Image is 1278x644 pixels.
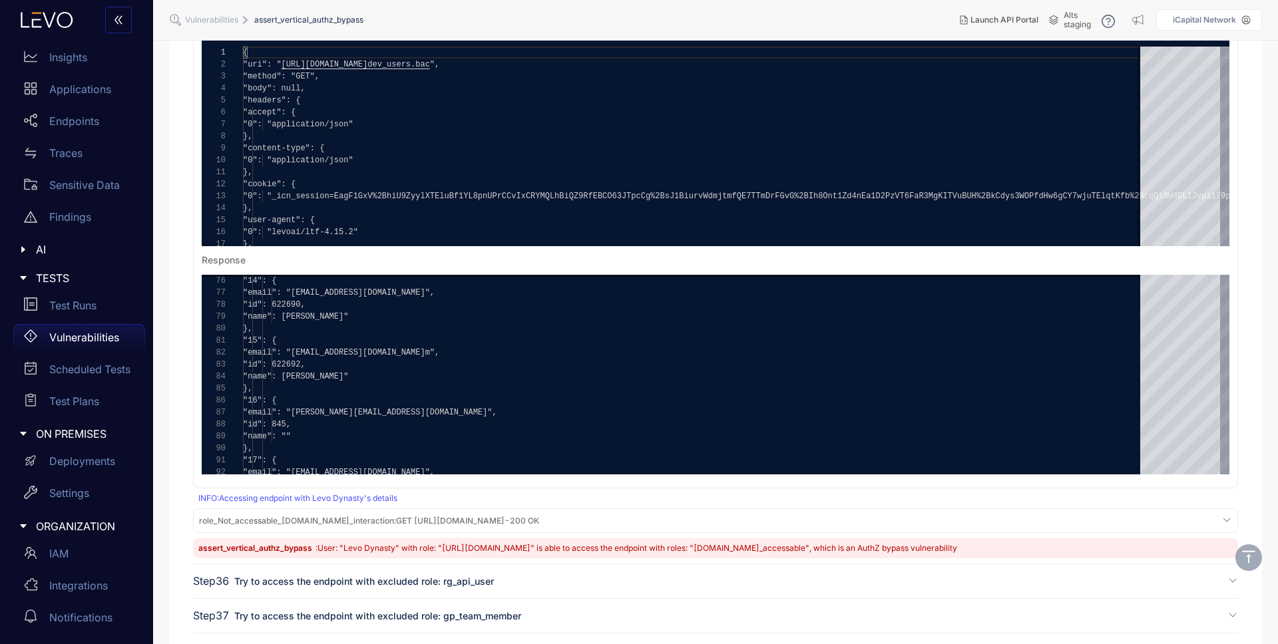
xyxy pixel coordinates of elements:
[19,429,28,438] span: caret-right
[202,323,226,335] div: 80
[13,140,145,172] a: Traces
[202,255,246,265] div: Response
[243,372,348,381] span: "name": [PERSON_NAME]"
[243,300,306,309] span: "id": 622690,
[202,178,226,190] div: 12
[202,383,226,395] div: 85
[202,226,226,238] div: 16
[243,204,252,213] span: },
[367,60,430,69] span: dev_users.bac
[202,142,226,154] div: 9
[202,347,226,359] div: 82
[243,348,425,357] span: "email": "[EMAIL_ADDRESS][DOMAIN_NAME]
[243,108,296,117] span: "accept": {
[49,363,130,375] p: Scheduled Tests
[49,179,120,191] p: Sensitive Data
[949,9,1049,31] button: Launch API Portal
[1064,11,1091,29] span: Alts staging
[243,240,252,249] span: },
[49,611,112,623] p: Notifications
[202,47,226,59] div: 1
[202,299,226,311] div: 78
[49,83,111,95] p: Applications
[36,243,134,255] span: AI
[694,192,933,201] span: rvWdmjtmfQE7TTmDrFGvG%2BIh8Ont1Zd4nEa1D2PzVT6FaR3M
[970,15,1038,25] span: Launch API Portal
[202,406,226,418] div: 87
[243,432,291,441] span: "name": ""
[49,331,119,343] p: Vulnerabilities
[243,144,324,153] span: "content-type": {
[49,395,99,407] p: Test Plans
[425,288,435,297] span: ",
[243,132,252,141] span: },
[454,192,694,201] span: f1YL8pnUPrCCvIxCRYMQLhBiQZ9RfEBCO63JTpcCg%2BsJ1Biu
[243,324,252,333] span: },
[36,272,134,284] span: TESTS
[19,245,28,254] span: caret-right
[202,71,226,82] div: 3
[202,166,226,178] div: 11
[282,60,368,69] span: [URL][DOMAIN_NAME]
[202,287,226,299] div: 77
[243,60,282,69] span: "uri": "
[13,324,145,356] a: Vulnerabilities
[105,7,132,33] button: double-left
[202,454,226,466] div: 91
[202,442,226,454] div: 90
[425,348,440,357] span: m",
[24,146,37,160] span: swap
[113,15,124,27] span: double-left
[254,15,363,25] span: assert_vertical_authz_bypass
[243,360,306,369] span: "id": 622692,
[49,579,108,591] p: Integrations
[243,216,315,225] span: "user-agent": {
[49,487,89,499] p: Settings
[24,210,37,224] span: warning
[49,299,97,311] p: Test Runs
[49,211,91,223] p: Findings
[199,516,396,526] span: role_Not_accessable_[DOMAIN_NAME]_interaction :
[243,84,306,93] span: "body": null,
[13,292,145,324] a: Test Runs
[202,418,226,430] div: 88
[202,238,226,250] div: 17
[193,609,229,622] span: Step 37
[243,48,248,57] span: {
[243,228,358,237] span: "0": "levoai/ltf-4.15.2"
[243,420,291,429] span: "id": 845,
[8,512,145,540] div: ORGANIZATION
[243,312,348,321] span: "name": [PERSON_NAME]"
[8,236,145,263] div: AI
[13,356,145,388] a: Scheduled Tests
[430,60,439,69] span: ",
[19,522,28,531] span: caret-right
[202,214,226,226] div: 15
[202,311,226,323] div: 79
[199,516,539,526] span: GET [URL][DOMAIN_NAME] - 200 OK
[13,204,145,236] a: Findings
[243,468,435,477] span: "email": "[EMAIL_ADDRESS][DOMAIN_NAME]",
[243,96,300,105] span: "headers": {
[13,540,145,572] a: IAM
[198,494,1235,503] div: INFO : Accessing endpoint with Levo Dynasty's details
[202,154,226,166] div: 10
[202,202,226,214] div: 14
[8,264,145,292] div: TESTS
[234,610,521,621] span: Try to access the endpoint with excluded role: gp_team_member
[185,15,238,25] span: Vulnerabilities
[202,82,226,94] div: 4
[13,76,145,108] a: Applications
[49,147,83,159] p: Traces
[202,190,226,202] div: 13
[8,420,145,448] div: ON PREMISES
[202,430,226,442] div: 89
[243,180,296,189] span: "cookie": {
[243,168,252,177] span: },
[1241,549,1257,565] span: vertical-align-top
[243,384,252,393] span: },
[202,359,226,371] div: 83
[243,336,276,345] span: "15": {
[316,543,957,553] span: : User: "Levo Dynasty" with role: "[URL][DOMAIN_NAME]" is able to access the endpoint with roles:...
[13,572,145,604] a: Integrations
